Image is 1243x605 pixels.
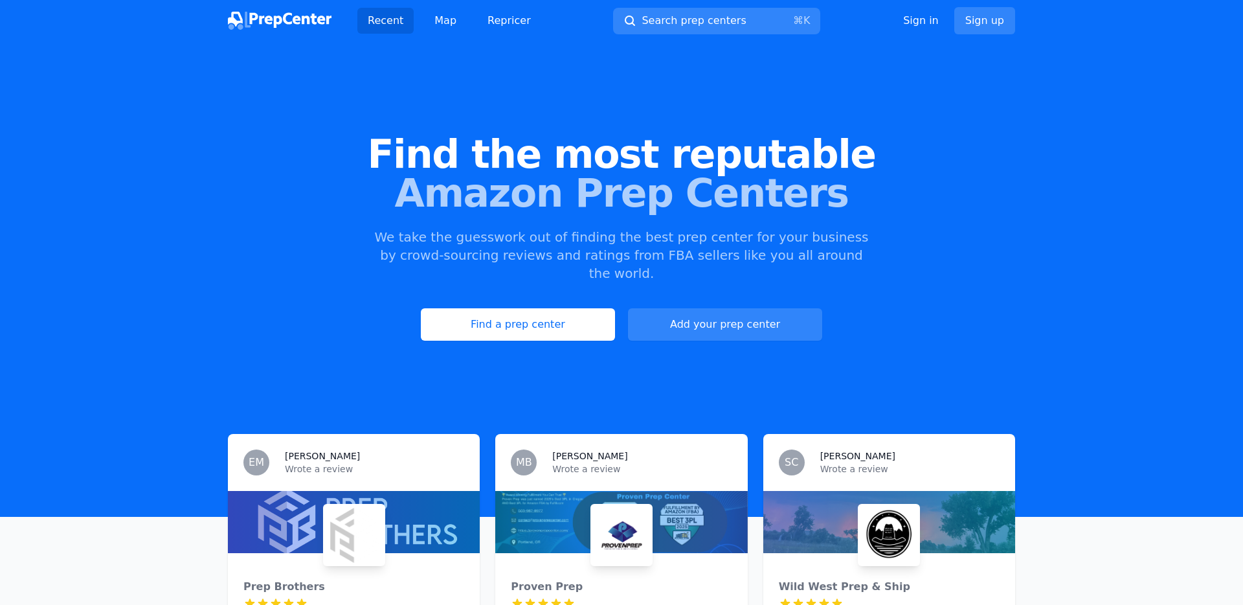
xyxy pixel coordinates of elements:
p: Wrote a review [285,462,464,475]
p: We take the guesswork out of finding the best prep center for your business by crowd-sourcing rev... [373,228,870,282]
div: Proven Prep [511,579,732,595]
kbd: K [803,14,811,27]
a: Recent [357,8,414,34]
span: SC [785,457,798,468]
a: Find a prep center [421,308,615,341]
button: Add your prep center [628,308,822,341]
img: Wild West Prep & Ship [860,507,917,564]
a: Repricer [477,8,541,34]
a: Map [424,8,467,34]
img: PrepCenter [228,12,331,30]
p: Wrote a review [820,462,1000,475]
h3: [PERSON_NAME] [285,450,360,462]
div: Wild West Prep & Ship [779,579,1000,595]
p: Wrote a review [552,462,732,475]
kbd: ⌘ [793,14,803,27]
span: Amazon Prep Centers [21,174,1222,212]
span: Search prep centers [642,13,746,29]
span: Find the most reputable [21,135,1222,174]
span: MB [516,457,532,468]
span: EM [249,457,264,468]
h3: [PERSON_NAME] [552,450,627,462]
a: Sign in [903,13,939,29]
div: Prep Brothers [243,579,464,595]
img: Prep Brothers [326,507,383,564]
img: Proven Prep [593,507,650,564]
h3: [PERSON_NAME] [820,450,895,462]
a: Sign up [954,7,1015,34]
button: Search prep centers⌘K [613,8,820,34]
